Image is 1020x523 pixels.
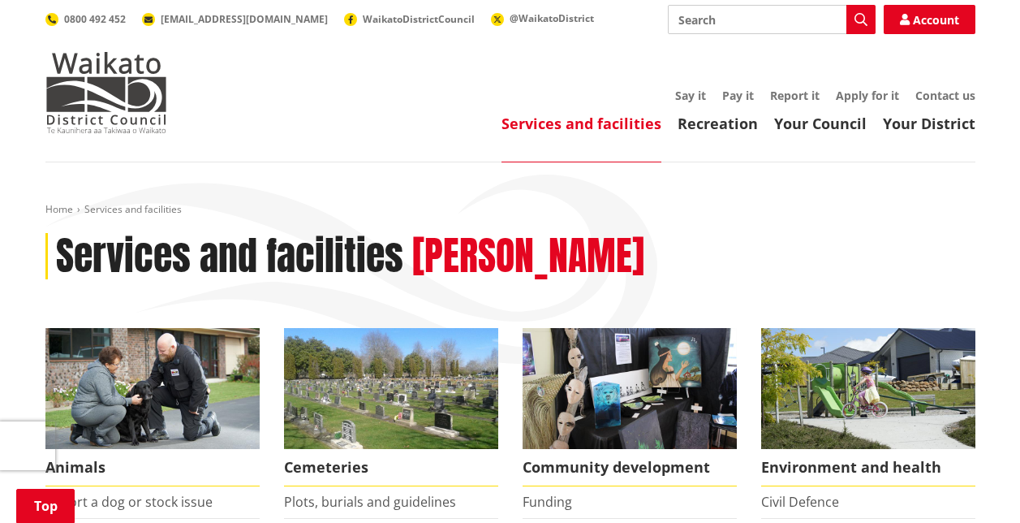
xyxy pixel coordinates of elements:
span: @WaikatoDistrict [510,11,594,25]
span: Services and facilities [84,202,182,216]
a: Matariki Travelling Suitcase Art Exhibition Community development [523,328,737,486]
span: [EMAIL_ADDRESS][DOMAIN_NAME] [161,12,328,26]
a: Services and facilities [501,114,661,133]
input: Search input [668,5,876,34]
nav: breadcrumb [45,203,975,217]
a: Report a dog or stock issue [45,493,213,511]
a: Contact us [915,88,975,103]
a: Your Council [774,114,867,133]
a: Recreation [678,114,758,133]
a: Huntly Cemetery Cemeteries [284,328,498,486]
a: @WaikatoDistrict [491,11,594,25]
span: Animals [45,449,260,486]
a: Apply for it [836,88,899,103]
span: Cemeteries [284,449,498,486]
a: Civil Defence [761,493,839,511]
img: Animal Control [45,328,260,449]
a: Plots, burials and guidelines [284,493,456,511]
h1: Services and facilities [56,233,403,280]
span: Community development [523,449,737,486]
img: Huntly Cemetery [284,328,498,449]
a: Say it [675,88,706,103]
a: 0800 492 452 [45,12,126,26]
a: Report it [770,88,820,103]
a: [EMAIL_ADDRESS][DOMAIN_NAME] [142,12,328,26]
a: Waikato District Council Animal Control team Animals [45,328,260,486]
img: New housing in Pokeno [761,328,975,449]
span: 0800 492 452 [64,12,126,26]
span: Environment and health [761,449,975,486]
img: Waikato District Council - Te Kaunihera aa Takiwaa o Waikato [45,52,167,133]
a: Your District [883,114,975,133]
img: Matariki Travelling Suitcase Art Exhibition [523,328,737,449]
a: Home [45,202,73,216]
a: Account [884,5,975,34]
a: Top [16,489,75,523]
a: Funding [523,493,572,511]
a: Pay it [722,88,754,103]
h2: [PERSON_NAME] [412,233,644,280]
span: WaikatoDistrictCouncil [363,12,475,26]
a: WaikatoDistrictCouncil [344,12,475,26]
a: New housing in Pokeno Environment and health [761,328,975,486]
